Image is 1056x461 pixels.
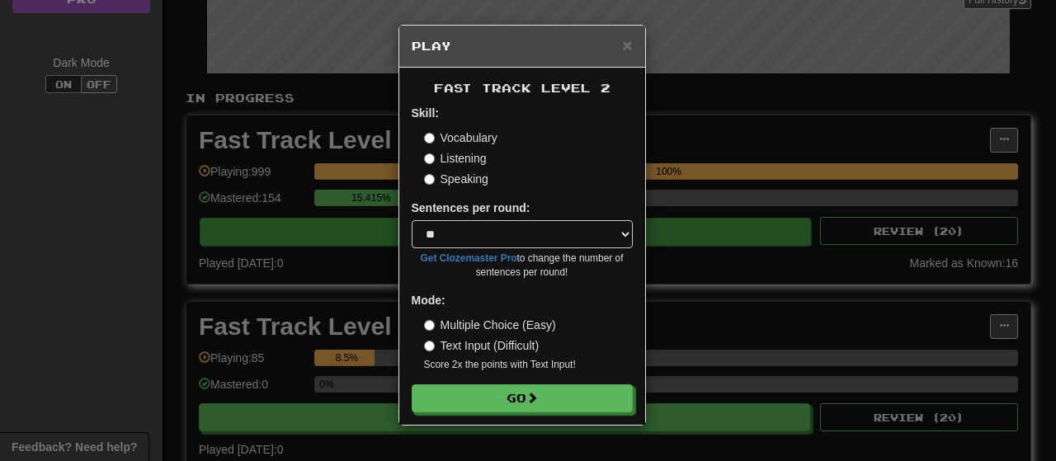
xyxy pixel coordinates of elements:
label: Speaking [424,171,488,187]
input: Speaking [424,174,435,185]
label: Text Input (Difficult) [424,337,540,354]
label: Vocabulary [424,129,497,146]
strong: Skill: [412,106,439,120]
strong: Mode: [412,294,445,307]
a: Get Clozemaster Pro [421,252,517,264]
span: Fast Track Level 2 [434,81,610,95]
small: Score 2x the points with Text Input ! [424,358,633,372]
label: Sentences per round: [412,200,530,216]
input: Multiple Choice (Easy) [424,320,435,331]
button: Go [412,384,633,412]
h5: Play [412,38,633,54]
label: Listening [424,150,487,167]
small: to change the number of sentences per round! [412,252,633,280]
input: Text Input (Difficult) [424,341,435,351]
input: Listening [424,153,435,164]
input: Vocabulary [424,133,435,143]
button: Close [622,36,632,54]
span: × [622,35,632,54]
label: Multiple Choice (Easy) [424,317,556,333]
